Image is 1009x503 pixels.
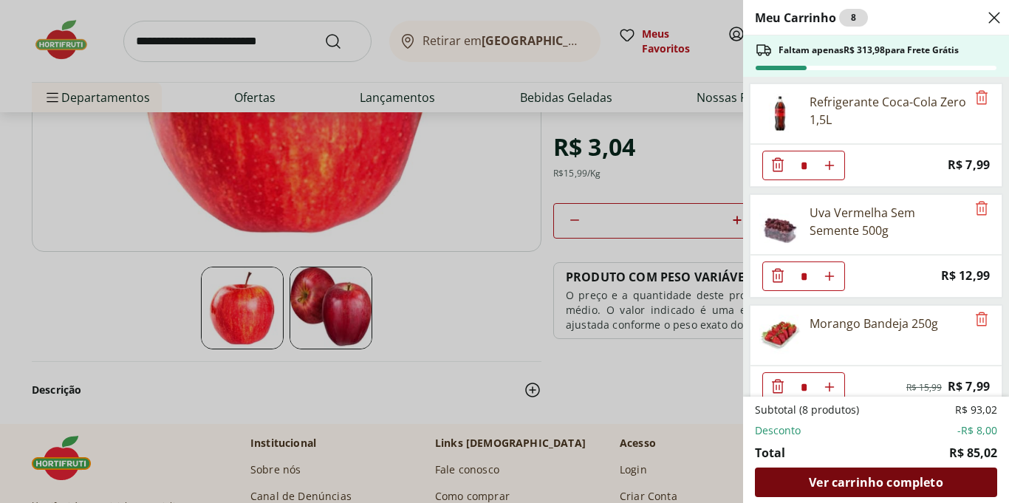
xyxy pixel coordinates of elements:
button: Diminuir Quantidade [763,372,793,402]
button: Aumentar Quantidade [815,151,844,180]
span: Faltam apenas R$ 313,98 para Frete Grátis [779,44,959,56]
button: Diminuir Quantidade [763,151,793,180]
button: Remove [973,311,991,329]
span: R$ 12,99 [941,266,990,286]
span: -R$ 8,00 [957,423,997,438]
span: R$ 85,02 [949,444,997,462]
button: Aumentar Quantidade [815,372,844,402]
span: Desconto [755,423,801,438]
button: Diminuir Quantidade [763,261,793,291]
span: Subtotal (8 produtos) [755,403,859,417]
input: Quantidade Atual [793,262,815,290]
img: Morango Bandeja 250g [759,315,801,356]
span: R$ 15,99 [906,382,942,394]
span: R$ 7,99 [948,155,990,175]
a: Ver carrinho completo [755,468,997,497]
button: Remove [973,89,991,107]
div: Refrigerante Coca-Cola Zero 1,5L [810,93,966,129]
span: R$ 7,99 [948,377,990,397]
button: Aumentar Quantidade [815,261,844,291]
button: Remove [973,200,991,218]
h2: Meu Carrinho [755,9,868,27]
input: Quantidade Atual [793,151,815,179]
span: R$ 93,02 [955,403,997,417]
span: Ver carrinho completo [809,476,943,488]
img: Principal [759,204,801,245]
div: 8 [839,9,868,27]
div: Morango Bandeja 250g [810,315,938,332]
span: Total [755,444,785,462]
div: Uva Vermelha Sem Semente 500g [810,204,966,239]
input: Quantidade Atual [793,373,815,401]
